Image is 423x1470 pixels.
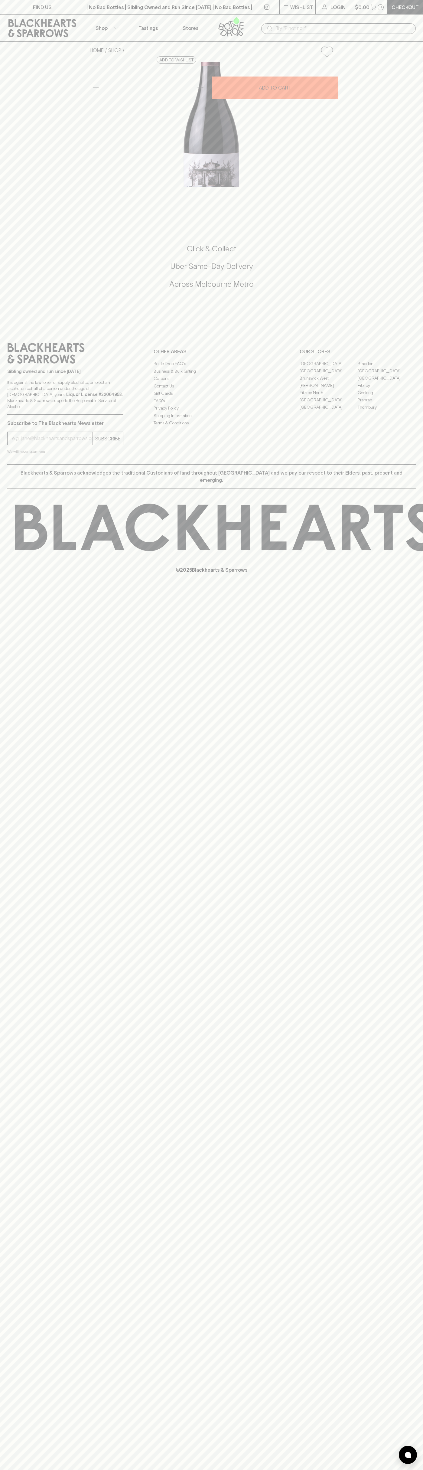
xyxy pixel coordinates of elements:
[355,4,369,11] p: $0.00
[358,403,416,411] a: Thornbury
[358,389,416,396] a: Geelong
[300,367,358,374] a: [GEOGRAPHIC_DATA]
[7,279,416,289] h5: Across Melbourne Metro
[154,348,270,355] p: OTHER AREAS
[154,420,270,427] a: Terms & Conditions
[300,374,358,382] a: Brunswick West
[12,434,93,443] input: e.g. jane@blackheartsandsparrows.com.au
[392,4,419,11] p: Checkout
[358,367,416,374] a: [GEOGRAPHIC_DATA]
[12,469,411,484] p: Blackhearts & Sparrows acknowledges the traditional Custodians of land throughout [GEOGRAPHIC_DAT...
[154,412,270,419] a: Shipping Information
[300,403,358,411] a: [GEOGRAPHIC_DATA]
[85,15,127,41] button: Shop
[379,5,382,9] p: 0
[154,405,270,412] a: Privacy Policy
[319,44,335,60] button: Add to wishlist
[154,382,270,390] a: Contact Us
[157,56,196,64] button: Add to wishlist
[300,360,358,367] a: [GEOGRAPHIC_DATA]
[85,62,338,187] img: 41222.png
[405,1452,411,1458] img: bubble-icon
[358,396,416,403] a: Prahran
[95,435,121,442] p: SUBSCRIBE
[300,382,358,389] a: [PERSON_NAME]
[7,261,416,271] h5: Uber Same-Day Delivery
[259,84,291,91] p: ADD TO CART
[358,382,416,389] a: Fitzroy
[138,24,158,32] p: Tastings
[154,367,270,375] a: Business & Bulk Gifting
[300,389,358,396] a: Fitzroy North
[7,449,123,455] p: We will never spam you
[90,47,104,53] a: HOME
[276,24,411,33] input: Try "Pinot noir"
[290,4,313,11] p: Wishlist
[66,392,122,397] strong: Liquor License #32064953
[183,24,198,32] p: Stores
[93,432,123,445] button: SUBSCRIBE
[108,47,121,53] a: SHOP
[7,420,123,427] p: Subscribe to The Blackhearts Newsletter
[300,348,416,355] p: OUR STORES
[169,15,212,41] a: Stores
[154,375,270,382] a: Careers
[330,4,346,11] p: Login
[154,397,270,404] a: FAQ's
[7,379,123,410] p: It is against the law to sell or supply alcohol to, or to obtain alcohol on behalf of a person un...
[358,374,416,382] a: [GEOGRAPHIC_DATA]
[154,390,270,397] a: Gift Cards
[154,360,270,367] a: Bottle Drop FAQ's
[33,4,52,11] p: FIND US
[7,368,123,374] p: Sibling owned and run since [DATE]
[300,396,358,403] a: [GEOGRAPHIC_DATA]
[7,220,416,321] div: Call to action block
[212,77,338,99] button: ADD TO CART
[7,244,416,254] h5: Click & Collect
[358,360,416,367] a: Braddon
[127,15,169,41] a: Tastings
[96,24,108,32] p: Shop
